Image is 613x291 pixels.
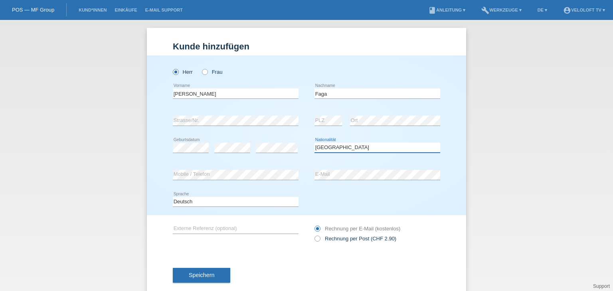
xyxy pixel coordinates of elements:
[202,69,222,75] label: Frau
[189,272,214,278] span: Speichern
[563,6,571,14] i: account_circle
[424,8,469,12] a: bookAnleitung ▾
[559,8,609,12] a: account_circleVeloLoft TV ▾
[173,69,193,75] label: Herr
[428,6,436,14] i: book
[202,69,207,74] input: Frau
[534,8,551,12] a: DE ▾
[314,226,400,232] label: Rechnung per E-Mail (kostenlos)
[12,7,54,13] a: POS — MF Group
[314,236,396,242] label: Rechnung per Post (CHF 2.90)
[173,268,230,283] button: Speichern
[173,69,178,74] input: Herr
[75,8,111,12] a: Kund*innen
[477,8,526,12] a: buildWerkzeuge ▾
[141,8,187,12] a: E-Mail Support
[481,6,489,14] i: build
[173,41,440,51] h1: Kunde hinzufügen
[314,226,320,236] input: Rechnung per E-Mail (kostenlos)
[111,8,141,12] a: Einkäufe
[314,236,320,246] input: Rechnung per Post (CHF 2.90)
[593,283,610,289] a: Support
